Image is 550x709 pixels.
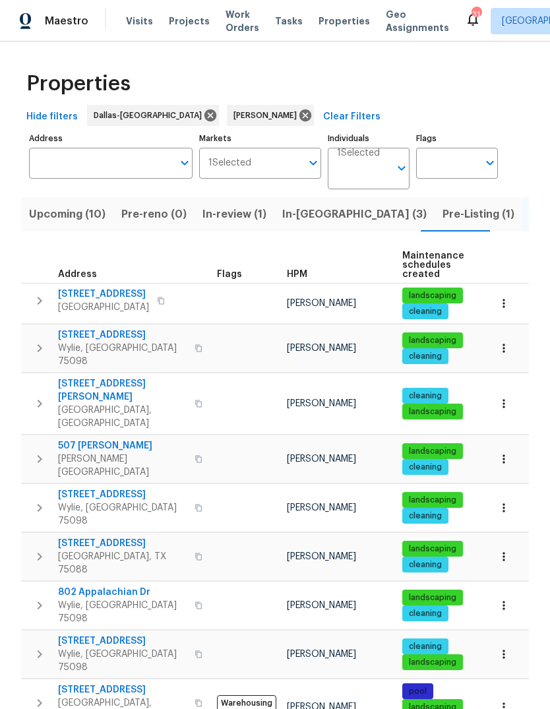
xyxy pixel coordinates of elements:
span: Work Orders [226,8,259,34]
span: landscaping [404,406,462,417]
span: landscaping [404,592,462,603]
span: Wylie, [GEOGRAPHIC_DATA] 75098 [58,501,187,528]
span: Visits [126,15,153,28]
span: [STREET_ADDRESS] [58,537,187,550]
span: [GEOGRAPHIC_DATA], [GEOGRAPHIC_DATA] [58,404,187,430]
button: Open [481,154,499,172]
span: [PERSON_NAME] [287,503,356,512]
span: Hide filters [26,109,78,125]
span: Pre-reno (0) [121,205,187,224]
span: [STREET_ADDRESS] [58,288,149,301]
span: [STREET_ADDRESS] [58,634,187,648]
span: [PERSON_NAME][GEOGRAPHIC_DATA] [58,452,187,479]
span: cleaning [404,351,447,362]
span: pool [404,686,432,697]
span: Projects [169,15,210,28]
button: Open [175,154,194,172]
span: 1 Selected [208,158,251,169]
span: Maestro [45,15,88,28]
span: landscaping [404,495,462,506]
button: Hide filters [21,105,83,129]
button: Clear Filters [318,105,386,129]
span: [PERSON_NAME] [287,454,356,464]
span: [STREET_ADDRESS] [58,488,187,501]
label: Flags [416,135,498,142]
span: cleaning [404,306,447,317]
div: [PERSON_NAME] [227,105,314,126]
span: [PERSON_NAME] [287,344,356,353]
span: [PERSON_NAME] [233,109,302,122]
span: Properties [26,77,131,90]
span: In-review (1) [202,205,266,224]
span: [PERSON_NAME] [287,552,356,561]
span: Geo Assignments [386,8,449,34]
span: Wylie, [GEOGRAPHIC_DATA] 75098 [58,648,187,674]
span: cleaning [404,608,447,619]
span: 1 Selected [337,148,380,159]
span: Wylie, [GEOGRAPHIC_DATA] 75098 [58,342,187,368]
span: cleaning [404,641,447,652]
span: Clear Filters [323,109,381,125]
span: cleaning [404,510,447,522]
button: Open [304,154,322,172]
span: Pre-Listing (1) [443,205,514,224]
span: 802 Appalachian Dr [58,586,187,599]
span: Maintenance schedules created [402,251,464,279]
span: 507 [PERSON_NAME] [58,439,187,452]
span: cleaning [404,559,447,570]
label: Individuals [328,135,410,142]
span: cleaning [404,390,447,402]
label: Markets [199,135,322,142]
span: In-[GEOGRAPHIC_DATA] (3) [282,205,427,224]
span: [STREET_ADDRESS][PERSON_NAME] [58,377,187,404]
span: landscaping [404,657,462,668]
div: 31 [472,8,481,21]
span: [PERSON_NAME] [287,601,356,610]
span: Wylie, [GEOGRAPHIC_DATA] 75098 [58,599,187,625]
label: Address [29,135,193,142]
span: [PERSON_NAME] [287,399,356,408]
span: HPM [287,270,307,279]
span: landscaping [404,446,462,457]
div: Dallas-[GEOGRAPHIC_DATA] [87,105,219,126]
span: [GEOGRAPHIC_DATA], TX 75088 [58,550,187,576]
span: Address [58,270,97,279]
span: landscaping [404,290,462,301]
span: landscaping [404,335,462,346]
span: [PERSON_NAME] [287,299,356,308]
span: cleaning [404,462,447,473]
span: Properties [319,15,370,28]
span: [GEOGRAPHIC_DATA] [58,301,149,314]
button: Open [392,159,411,177]
span: [STREET_ADDRESS] [58,683,187,696]
span: Upcoming (10) [29,205,106,224]
span: landscaping [404,543,462,555]
span: Flags [217,270,242,279]
span: [PERSON_NAME] [287,650,356,659]
span: [STREET_ADDRESS] [58,328,187,342]
span: Tasks [275,16,303,26]
span: Dallas-[GEOGRAPHIC_DATA] [94,109,207,122]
